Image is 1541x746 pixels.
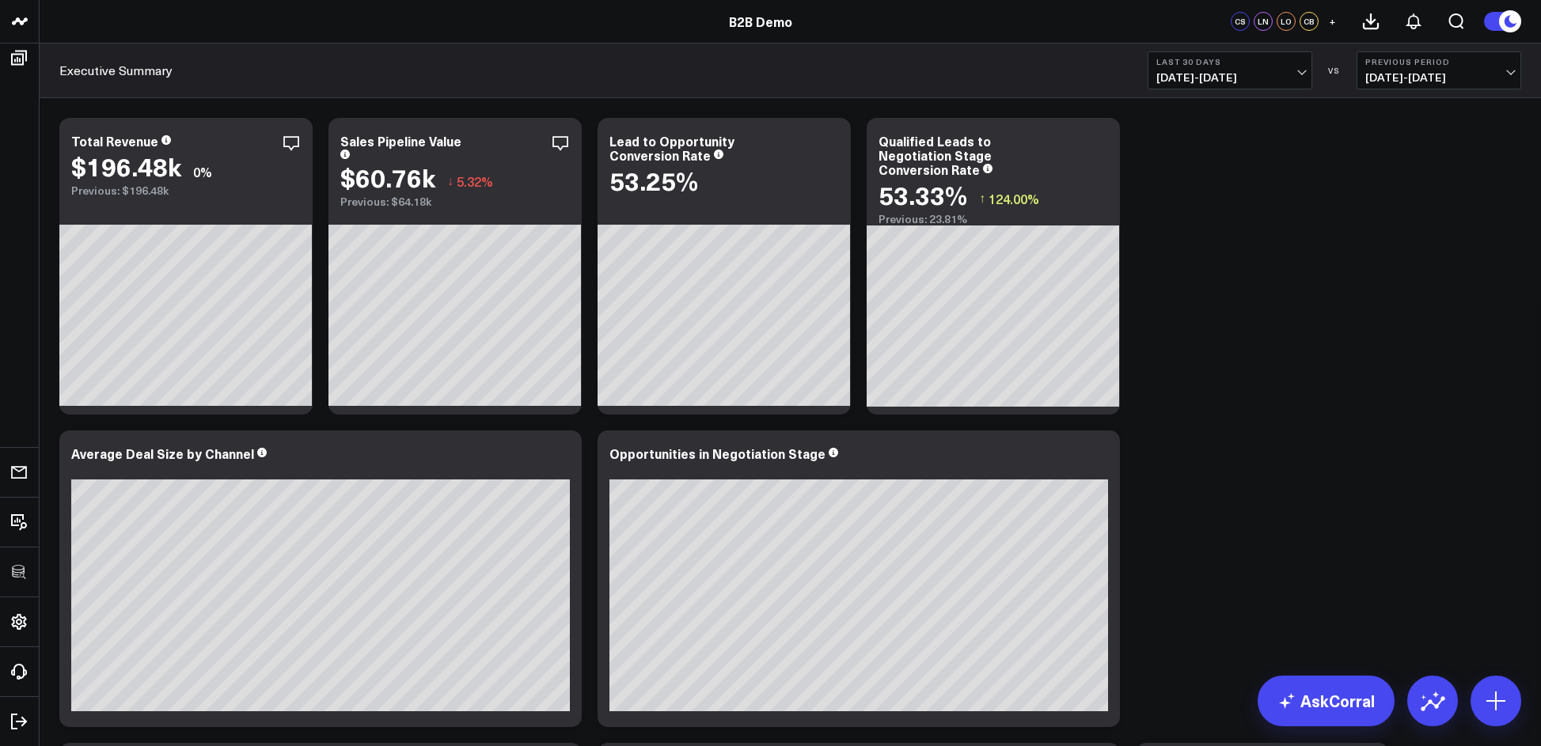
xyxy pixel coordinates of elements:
[340,195,570,208] div: Previous: $64.18k
[1300,12,1319,31] div: CB
[1365,57,1513,66] b: Previous Period
[609,166,698,195] div: 53.25%
[340,132,461,150] div: Sales Pipeline Value
[1258,676,1395,726] a: AskCorral
[71,132,158,150] div: Total Revenue
[1365,71,1513,84] span: [DATE] - [DATE]
[1156,71,1304,84] span: [DATE] - [DATE]
[1329,16,1336,27] span: +
[1231,12,1250,31] div: CS
[457,172,493,190] span: 5.32%
[1156,57,1304,66] b: Last 30 Days
[71,152,181,180] div: $196.48k
[1357,51,1521,89] button: Previous Period[DATE]-[DATE]
[71,184,301,197] div: Previous: $196.48k
[340,163,435,191] div: $60.76k
[879,213,1108,225] div: Previous: 23.81%
[609,132,734,164] div: Lead to Opportunity Conversion Rate
[1320,66,1349,75] div: VS
[1254,12,1273,31] div: LN
[729,13,792,30] a: B2B Demo
[989,190,1039,207] span: 124.00%
[59,62,173,79] a: Executive Summary
[1277,12,1296,31] div: LO
[609,445,826,462] div: Opportunities in Negotiation Stage
[879,180,967,209] div: 53.33%
[879,132,992,178] div: Qualified Leads to Negotiation Stage Conversion Rate
[1148,51,1312,89] button: Last 30 Days[DATE]-[DATE]
[71,445,254,462] div: Average Deal Size by Channel
[193,163,212,180] div: 0%
[1323,12,1342,31] button: +
[447,171,454,191] span: ↓
[979,188,985,209] span: ↑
